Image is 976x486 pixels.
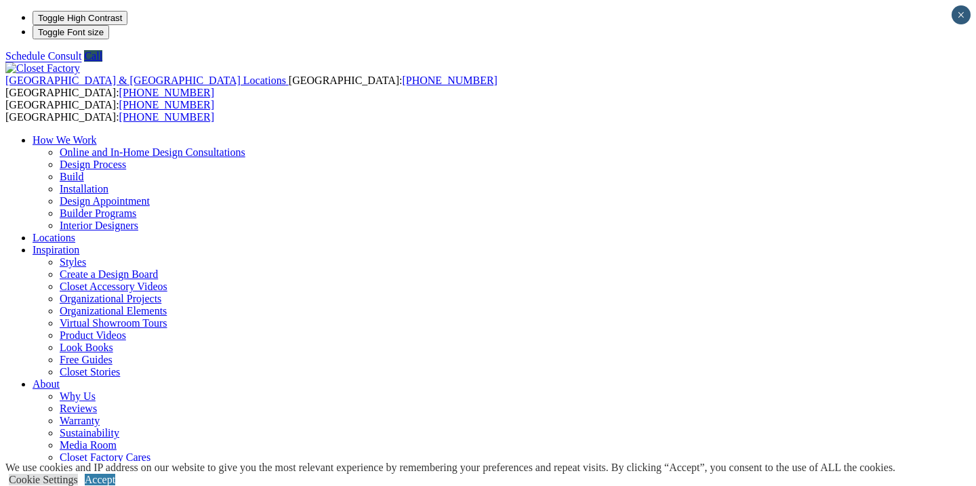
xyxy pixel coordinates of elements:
a: [PHONE_NUMBER] [402,75,497,86]
a: Inspiration [33,244,79,256]
a: Locations [33,232,75,243]
a: Closet Accessory Videos [60,281,167,292]
a: Design Appointment [60,195,150,207]
a: Media Room [60,439,117,451]
a: How We Work [33,134,97,146]
a: Look Books [60,342,113,353]
span: [GEOGRAPHIC_DATA] & [GEOGRAPHIC_DATA] Locations [5,75,286,86]
a: Schedule Consult [5,50,81,62]
a: Create a Design Board [60,268,158,280]
a: Closet Factory Cares [60,451,150,463]
a: Organizational Projects [60,293,161,304]
span: [GEOGRAPHIC_DATA]: [GEOGRAPHIC_DATA]: [5,99,214,123]
a: Virtual Showroom Tours [60,317,167,329]
a: Organizational Elements [60,305,167,317]
a: Installation [60,183,108,195]
a: Styles [60,256,86,268]
img: Closet Factory [5,62,80,75]
a: Design Process [60,159,126,170]
span: Toggle Font size [38,27,104,37]
a: Build [60,171,84,182]
button: Toggle High Contrast [33,11,127,25]
button: Close [952,5,971,24]
a: Online and In-Home Design Consultations [60,146,245,158]
a: Free Guides [60,354,113,365]
a: Sustainability [60,427,119,439]
a: Closet Stories [60,366,120,378]
a: Builder Programs [60,207,136,219]
a: Cookie Settings [9,474,78,485]
a: Reviews [60,403,97,414]
div: We use cookies and IP address on our website to give you the most relevant experience by remember... [5,462,895,474]
a: Why Us [60,390,96,402]
a: [GEOGRAPHIC_DATA] & [GEOGRAPHIC_DATA] Locations [5,75,289,86]
a: Warranty [60,415,100,426]
a: Product Videos [60,329,126,341]
a: Accept [85,474,115,485]
span: [GEOGRAPHIC_DATA]: [GEOGRAPHIC_DATA]: [5,75,497,98]
a: [PHONE_NUMBER] [119,87,214,98]
a: Call [84,50,102,62]
a: About [33,378,60,390]
a: [PHONE_NUMBER] [119,111,214,123]
button: Toggle Font size [33,25,109,39]
a: Interior Designers [60,220,138,231]
span: Toggle High Contrast [38,13,122,23]
a: [PHONE_NUMBER] [119,99,214,110]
